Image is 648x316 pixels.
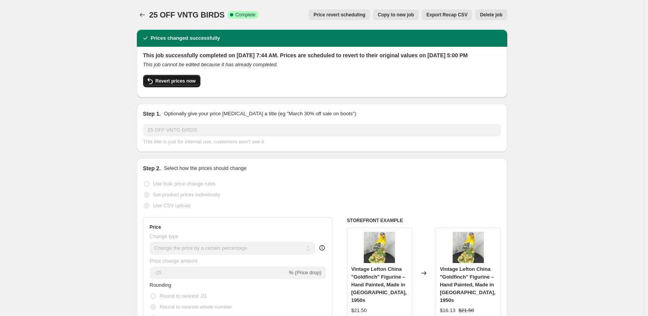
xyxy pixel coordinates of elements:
span: Change type [150,233,179,239]
button: Copy to new job [373,9,419,20]
span: Price change amount [150,258,198,264]
span: Set product prices individually [153,192,220,198]
h2: Prices changed successfully [151,34,220,42]
div: help [318,244,326,252]
span: Delete job [480,12,502,18]
span: Use CSV upload [153,203,191,208]
h2: Step 2. [143,164,161,172]
span: Copy to new job [378,12,414,18]
div: $21.50 [351,307,367,314]
h3: Price [150,224,161,230]
button: Revert prices now [143,75,200,87]
img: goldfinch_1_80x.png [453,232,484,263]
span: Round to nearest .01 [160,293,207,299]
input: 30% off holiday sale [143,124,501,136]
div: $16.13 [440,307,455,314]
p: Optionally give your price [MEDICAL_DATA] a title (eg "March 30% off sale on boots") [164,110,356,118]
span: 25 OFF VNTG BIRDS [149,11,225,19]
i: This job cannot be edited because it has already completed. [143,62,278,67]
h6: STOREFRONT EXAMPLE [347,217,501,224]
span: Vintage Lefton China "Goldfinch" Figurine – Hand Painted, Made in [GEOGRAPHIC_DATA], 1950s [440,266,496,303]
span: Price revert scheduling [313,12,365,18]
h2: Step 1. [143,110,161,118]
button: Price revert scheduling [309,9,370,20]
span: Revert prices now [156,78,196,84]
span: % (Price drop) [289,270,321,275]
span: Use bulk price change rules [153,181,216,187]
span: Round to nearest whole number [160,304,232,310]
span: This title is just for internal use, customers won't see it [143,139,264,145]
button: Export Recap CSV [422,9,472,20]
button: Price change jobs [137,9,148,20]
span: Rounding [150,282,172,288]
span: Export Recap CSV [427,12,467,18]
button: Delete job [475,9,507,20]
p: Select how the prices should change [164,164,246,172]
img: goldfinch_1_80x.png [364,232,395,263]
span: Vintage Lefton China "Goldfinch" Figurine – Hand Painted, Made in [GEOGRAPHIC_DATA], 1950s [351,266,407,303]
span: Complete [235,12,255,18]
input: -15 [150,267,287,279]
h2: This job successfully completed on [DATE] 7:44 AM. Prices are scheduled to revert to their origin... [143,51,501,59]
strike: $21.50 [459,307,474,314]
